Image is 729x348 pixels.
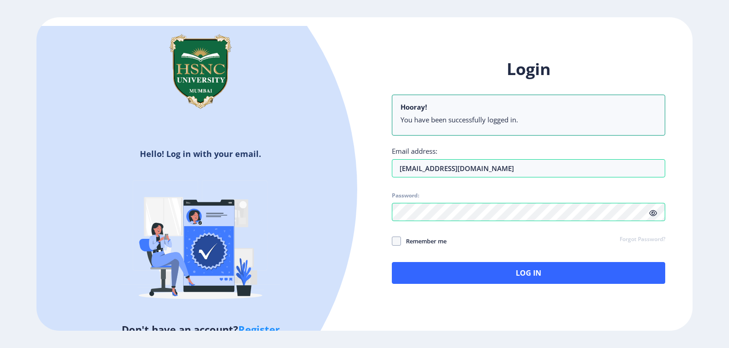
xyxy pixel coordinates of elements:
a: Register [238,323,280,336]
label: Email address: [392,146,437,156]
li: You have been successfully logged in. [400,115,657,124]
h1: Login [392,58,665,80]
b: Hooray! [400,102,427,111]
h5: Don't have an account? [43,322,358,337]
label: Password: [392,192,419,199]
a: Forgot Password? [620,236,665,244]
span: Remember me [401,236,447,247]
button: Log In [392,262,665,284]
img: hsnc.png [155,26,246,117]
input: Email address [392,159,665,177]
img: Verified-rafiki.svg [121,163,280,322]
